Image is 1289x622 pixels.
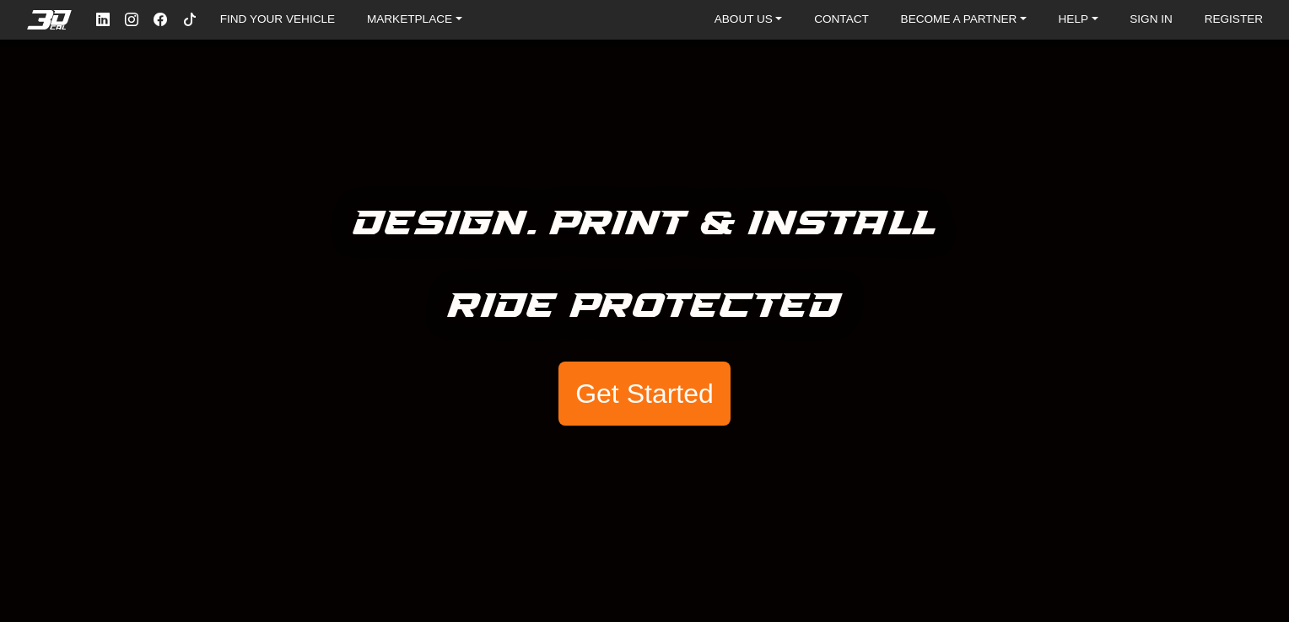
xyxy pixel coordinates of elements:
[1052,8,1105,32] a: HELP
[213,8,342,32] a: FIND YOUR VEHICLE
[360,8,469,32] a: MARKETPLACE
[807,8,876,32] a: CONTACT
[353,196,936,252] h5: Design. Print & Install
[558,362,731,426] button: Get Started
[448,279,842,335] h5: Ride Protected
[894,8,1033,32] a: BECOME A PARTNER
[708,8,790,32] a: ABOUT US
[1198,8,1270,32] a: REGISTER
[1123,8,1179,32] a: SIGN IN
